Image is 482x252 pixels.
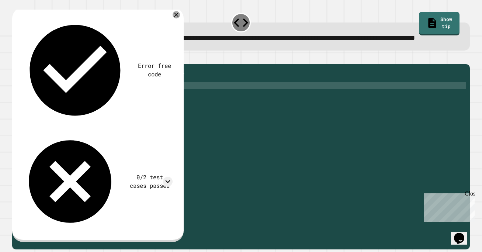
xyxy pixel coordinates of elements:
div: 0/2 test cases passed [127,173,172,190]
iframe: chat widget [421,190,475,222]
iframe: chat widget [451,222,475,245]
div: Chat with us now!Close [3,3,51,47]
a: Show tip [419,12,460,35]
div: Error free code [137,62,173,79]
